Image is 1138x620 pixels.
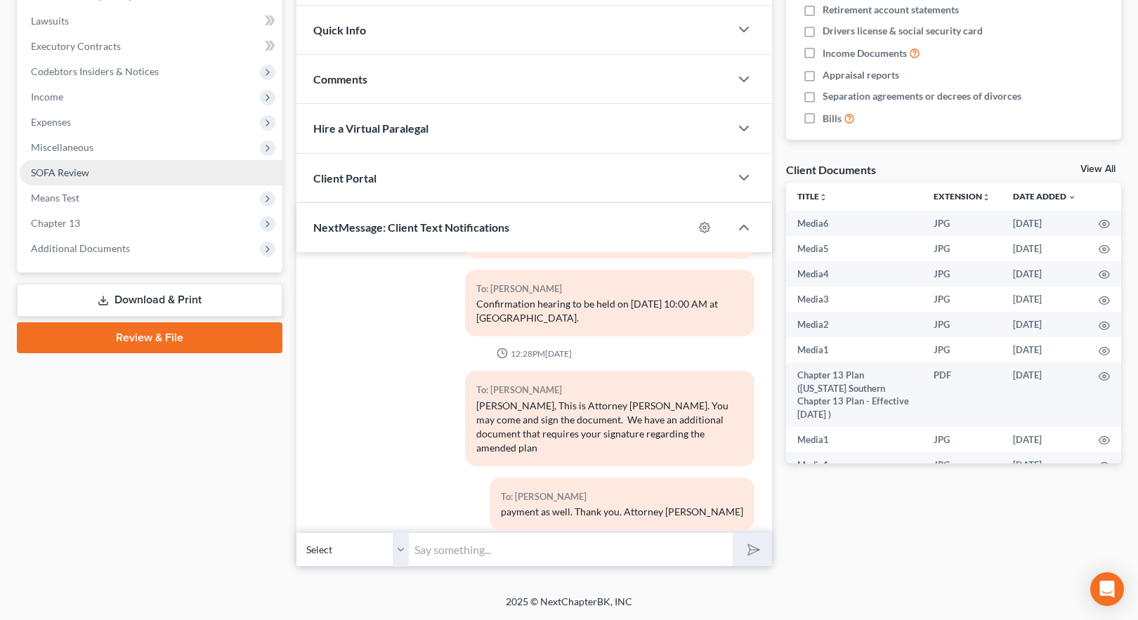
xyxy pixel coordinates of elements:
[922,261,1002,286] td: JPG
[476,297,743,325] div: Confirmation hearing to be held on [DATE] 10:00 AM at [GEOGRAPHIC_DATA].
[1002,312,1087,337] td: [DATE]
[1002,286,1087,312] td: [DATE]
[819,193,828,202] i: unfold_more
[1002,452,1087,477] td: [DATE]
[922,236,1002,261] td: JPG
[31,91,63,103] span: Income
[313,121,429,135] span: Hire a Virtual Paralegal
[823,3,959,17] span: Retirement account statements
[31,116,71,128] span: Expenses
[31,192,79,204] span: Means Test
[934,191,990,202] a: Extensionunfold_more
[20,160,282,185] a: SOFA Review
[476,399,743,455] div: [PERSON_NAME], This is Attorney [PERSON_NAME]. You may come and sign the document. We have an add...
[922,211,1002,236] td: JPG
[982,193,990,202] i: unfold_more
[1080,164,1116,174] a: View All
[823,46,907,60] span: Income Documents
[922,312,1002,337] td: JPG
[786,261,923,286] td: Media4
[313,348,755,360] div: 12:28PM[DATE]
[313,72,367,86] span: Comments
[501,489,743,505] div: To: [PERSON_NAME]
[169,595,969,620] div: 2025 © NextChapterBK, INC
[476,281,743,297] div: To: [PERSON_NAME]
[20,8,282,34] a: Lawsuits
[31,242,130,254] span: Additional Documents
[31,65,159,77] span: Codebtors Insiders & Notices
[313,23,366,37] span: Quick Info
[786,337,923,362] td: Media1
[17,284,282,317] a: Download & Print
[1013,191,1076,202] a: Date Added expand_more
[786,286,923,312] td: Media3
[922,286,1002,312] td: JPG
[31,217,80,229] span: Chapter 13
[823,24,983,38] span: Drivers license & social security card
[786,452,923,477] td: Media1
[823,112,842,126] span: Bills
[501,505,743,519] div: payment as well. Thank you. Attorney [PERSON_NAME]
[1090,572,1124,606] div: Open Intercom Messenger
[786,162,876,177] div: Client Documents
[1002,337,1087,362] td: [DATE]
[922,452,1002,477] td: JPG
[1002,362,1087,427] td: [DATE]
[1068,193,1076,202] i: expand_more
[313,220,509,234] span: NextMessage: Client Text Notifications
[823,89,1021,103] span: Separation agreements or decrees of divorces
[1002,427,1087,452] td: [DATE]
[1002,261,1087,286] td: [DATE]
[31,166,89,178] span: SOFA Review
[20,34,282,59] a: Executory Contracts
[476,382,743,398] div: To: [PERSON_NAME]
[797,191,828,202] a: Titleunfold_more
[1002,211,1087,236] td: [DATE]
[31,40,121,52] span: Executory Contracts
[313,171,377,185] span: Client Portal
[31,15,69,27] span: Lawsuits
[823,68,899,82] span: Appraisal reports
[786,211,923,236] td: Media6
[922,427,1002,452] td: JPG
[922,337,1002,362] td: JPG
[786,312,923,337] td: Media2
[17,322,282,353] a: Review & File
[31,141,93,153] span: Miscellaneous
[922,362,1002,427] td: PDF
[1002,236,1087,261] td: [DATE]
[786,236,923,261] td: Media5
[409,532,733,567] input: Say something...
[786,362,923,427] td: Chapter 13 Plan ([US_STATE] Southern Chapter 13 Plan - Effective [DATE] )
[786,427,923,452] td: Media1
